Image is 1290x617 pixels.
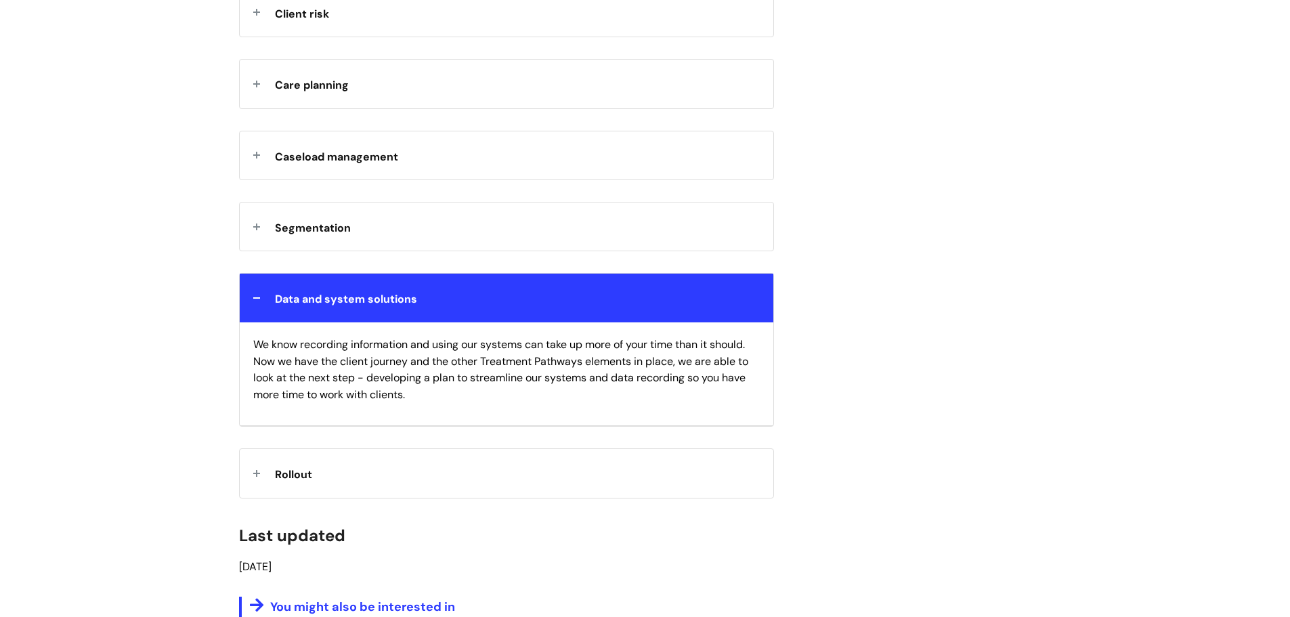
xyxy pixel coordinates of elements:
[275,221,351,235] span: Segmentation
[275,150,398,164] span: Caseload management
[239,559,272,574] span: [DATE]
[275,467,312,482] span: Rollout
[275,292,417,306] span: Data and system solutions
[253,337,748,402] span: We know recording information and using our systems can take up more of your time than it should....
[275,7,329,21] span: Client risk
[239,525,345,546] span: Last updated
[275,78,349,92] span: Care planning
[270,599,455,615] span: You might also be interested in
